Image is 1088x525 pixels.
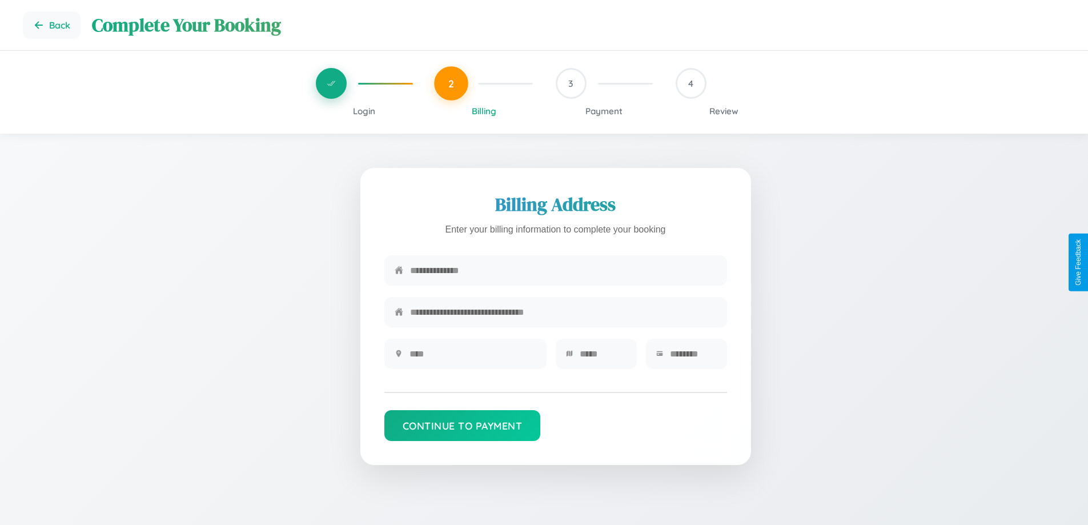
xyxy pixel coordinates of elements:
span: Login [353,106,375,117]
button: Go back [23,11,81,39]
p: Enter your billing information to complete your booking [384,222,727,238]
h1: Complete Your Booking [92,13,1065,38]
button: Continue to Payment [384,410,541,441]
span: Billing [472,106,496,117]
span: Review [709,106,738,117]
h2: Billing Address [384,192,727,217]
span: 3 [568,78,573,89]
span: 2 [448,77,454,90]
span: 4 [688,78,693,89]
div: Give Feedback [1074,239,1082,286]
span: Payment [585,106,623,117]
